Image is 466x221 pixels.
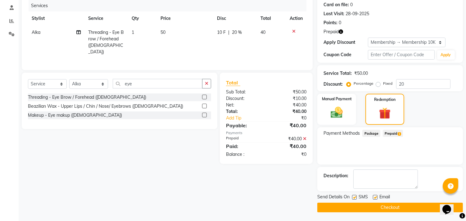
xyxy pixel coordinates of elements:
div: Balance : [221,151,266,158]
div: 28-09-2025 [346,11,369,17]
img: _cash.svg [327,106,346,120]
div: ₹0 [274,115,311,121]
span: Send Details On [317,194,350,201]
span: Email [379,194,390,201]
div: ₹50.00 [266,89,311,95]
div: Apply Discount [323,39,368,46]
div: ₹10.00 [266,95,311,102]
span: Package [362,130,380,137]
span: Prepaid [383,130,403,137]
div: Discount: [323,81,343,88]
div: ₹40.00 [266,122,311,129]
span: Payment Methods [323,130,360,137]
div: ₹50.00 [354,70,368,77]
div: Payments [226,130,306,136]
th: Action [286,11,306,25]
span: Total [226,79,240,86]
div: Coupon Code [323,52,368,58]
div: Points: [323,20,337,26]
div: ₹40.00 [266,142,311,150]
th: Qty [128,11,157,25]
div: Discount: [221,95,266,102]
span: Prepaid [323,29,339,35]
label: Manual Payment [322,96,352,102]
th: Total [257,11,286,25]
div: Service Total: [323,70,352,77]
div: Card on file: [323,2,349,8]
span: Threading - Eye Brow / Forehead ([DEMOGRAPHIC_DATA]) [88,29,124,55]
div: Sub Total: [221,89,266,95]
span: SMS [359,194,368,201]
label: Percentage [354,81,373,86]
a: Add Tip [221,115,274,121]
span: 40 [260,29,265,35]
th: Service [84,11,128,25]
div: Total: [221,108,266,115]
span: 1 [398,132,401,136]
th: Stylist [28,11,84,25]
span: | [228,29,229,36]
th: Disc [213,11,257,25]
span: 50 [161,29,165,35]
input: Enter Offer / Coupon Code [368,50,434,60]
div: Paid: [221,142,266,150]
span: 10 F [217,29,226,36]
iframe: chat widget [440,196,460,215]
span: 20 % [232,29,242,36]
label: Fixed [383,81,392,86]
div: Description: [323,173,348,179]
div: Payable: [221,122,266,129]
span: 1 [132,29,134,35]
div: Last Visit: [323,11,344,17]
div: ₹40.00 [266,136,311,142]
div: 0 [350,2,353,8]
div: ₹40.00 [266,108,311,115]
div: Net: [221,102,266,108]
div: ₹40.00 [266,102,311,108]
div: Threading - Eye Brow / Forehead ([DEMOGRAPHIC_DATA]) [28,94,146,101]
th: Price [157,11,213,25]
div: ₹0 [266,151,311,158]
label: Redemption [374,97,396,102]
div: Beazilian Wax - Upper Lips / Chin / Nose/ Eyebrows ([DEMOGRAPHIC_DATA]) [28,103,183,110]
span: Alka [32,29,40,35]
img: _gift.svg [375,106,394,120]
button: Apply [437,50,455,60]
div: Makeup - Eye makup ([DEMOGRAPHIC_DATA]) [28,112,122,119]
button: Checkout [317,203,463,212]
input: Search or Scan [113,79,202,88]
div: Prepaid [221,136,266,142]
div: 0 [339,20,341,26]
